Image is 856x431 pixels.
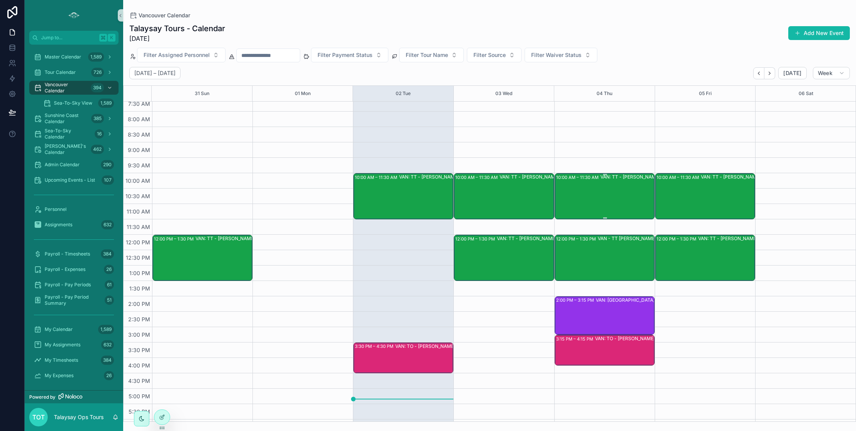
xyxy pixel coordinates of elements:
[45,69,76,75] span: Tour Calendar
[45,143,88,155] span: [PERSON_NAME]'s Calendar
[125,208,152,215] span: 11:00 AM
[699,86,712,101] button: 05 Fri
[126,362,152,369] span: 4:00 PM
[596,297,694,303] div: VAN: [GEOGRAPHIC_DATA][PERSON_NAME] (1) [PERSON_NAME], [GEOGRAPHIC_DATA]:QSNH-ZSYJ
[29,142,119,156] a: [PERSON_NAME]'s Calendar462
[29,81,119,95] a: Vancouver Calendar394
[129,34,225,43] span: [DATE]
[45,266,85,272] span: Payroll - Expenses
[101,356,114,365] div: 384
[104,265,114,274] div: 26
[597,86,612,101] button: 04 Thu
[354,174,453,219] div: 10:00 AM – 11:30 AMVAN: TT - [PERSON_NAME] (1) [PERSON_NAME], TW:YNQZ-QTAQ
[467,48,522,62] button: Select Button
[29,338,119,352] a: My Assignments632
[129,23,225,34] h1: Talaysay Tours - Calendar
[91,83,104,92] div: 394
[54,100,92,106] span: Sea-To-Sky View
[29,202,119,216] a: Personnel
[295,86,311,101] div: 01 Mon
[454,174,553,219] div: 10:00 AM – 11:30 AMVAN: TT - [PERSON_NAME] (1) [PERSON_NAME], TW:BTJU-UHPQ
[104,371,114,380] div: 26
[129,12,190,19] a: Vancouver Calendar
[126,301,152,307] span: 2:00 PM
[500,174,597,180] div: VAN: TT - [PERSON_NAME] (1) [PERSON_NAME], TW:BTJU-UHPQ
[126,331,152,338] span: 3:00 PM
[45,128,92,140] span: Sea-To-Sky Calendar
[105,296,114,305] div: 51
[45,294,102,306] span: Payroll - Pay Period Summary
[101,160,114,169] div: 290
[555,235,654,281] div: 12:00 PM – 1:30 PMVAN - TT [PERSON_NAME] (2) - [GEOGRAPHIC_DATA][PERSON_NAME] - GYG - GYGX7N3R9H6M
[127,285,152,292] span: 1:30 PM
[154,235,196,243] div: 12:00 PM – 1:30 PM
[95,129,104,139] div: 16
[91,114,104,123] div: 385
[105,280,114,289] div: 61
[396,86,411,101] button: 02 Tue
[29,322,119,336] a: My Calendar1,589
[25,45,123,390] div: scrollable content
[29,112,119,125] a: Sunshine Coast Calendar385
[126,378,152,384] span: 4:30 PM
[29,158,119,172] a: Admin Calendar290
[126,147,152,153] span: 9:00 AM
[124,177,152,184] span: 10:00 AM
[25,390,123,403] a: Powered by
[555,297,654,334] div: 2:00 PM – 3:15 PMVAN: [GEOGRAPHIC_DATA][PERSON_NAME] (1) [PERSON_NAME], [GEOGRAPHIC_DATA]:QSNH-ZSYJ
[124,193,152,199] span: 10:30 AM
[29,31,119,45] button: Jump to...K
[45,326,73,332] span: My Calendar
[399,174,497,180] div: VAN: TT - [PERSON_NAME] (1) [PERSON_NAME], TW:YNQZ-QTAQ
[88,52,104,62] div: 1,589
[473,51,506,59] span: Filter Source
[531,51,582,59] span: Filter Waiver Status
[495,86,512,101] div: 03 Wed
[126,131,152,138] span: 8:30 AM
[32,413,45,422] span: TOT
[45,222,72,228] span: Assignments
[395,343,493,349] div: VAN: TO - [PERSON_NAME] (3) [PERSON_NAME], TW:FQGE-NJWQ
[29,353,119,367] a: My Timesheets384
[556,174,600,181] div: 10:00 AM – 11:30 AM
[125,224,152,230] span: 11:30 AM
[783,70,801,77] span: [DATE]
[455,235,497,243] div: 12:00 PM – 1:30 PM
[196,236,293,242] div: VAN: TT - [PERSON_NAME] (1) [PERSON_NAME], ( HUSH TEA ORDER ) TW:[PERSON_NAME]-CKZQ
[68,9,80,22] img: App logo
[555,174,654,219] div: 10:00 AM – 11:30 AMVAN: TT - [PERSON_NAME] (1) [PERSON_NAME], TW:RUTD-ADRZ
[29,369,119,383] a: My Expenses26
[144,51,210,59] span: Filter Assigned Personnel
[124,239,152,246] span: 12:00 PM
[127,393,152,399] span: 5:00 PM
[318,51,373,59] span: Filter Payment Status
[753,67,764,79] button: Back
[45,373,74,379] span: My Expenses
[38,96,119,110] a: Sea-To-Sky View1,589
[598,236,695,242] div: VAN - TT [PERSON_NAME] (2) - [GEOGRAPHIC_DATA][PERSON_NAME] - GYG - GYGX7N3R9H6M
[137,48,226,62] button: Select Button
[698,236,796,242] div: VAN: TT - [PERSON_NAME] (25) Translink, TW:PXYR-XWEA
[29,173,119,187] a: Upcoming Events - List107
[29,278,119,292] a: Payroll - Pay Periods61
[29,293,119,307] a: Payroll - Pay Period Summary51
[127,408,152,415] span: 5:30 PM
[126,116,152,122] span: 8:00 AM
[655,235,755,281] div: 12:00 PM – 1:30 PMVAN: TT - [PERSON_NAME] (25) Translink, TW:PXYR-XWEA
[127,270,152,276] span: 1:00 PM
[799,86,813,101] button: 06 Sat
[595,336,693,342] div: VAN: TO - [PERSON_NAME] - [PERSON_NAME] (2) - GYG - GYGWZBGXV6MV
[134,69,176,77] h2: [DATE] – [DATE]
[102,175,114,185] div: 107
[45,82,88,94] span: Vancouver Calendar
[124,254,152,261] span: 12:30 PM
[45,357,78,363] span: My Timesheets
[29,247,119,261] a: Payroll - Timesheets384
[788,26,850,40] button: Add New Event
[455,174,500,181] div: 10:00 AM – 11:30 AM
[195,86,209,101] div: 31 Sun
[45,177,95,183] span: Upcoming Events - List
